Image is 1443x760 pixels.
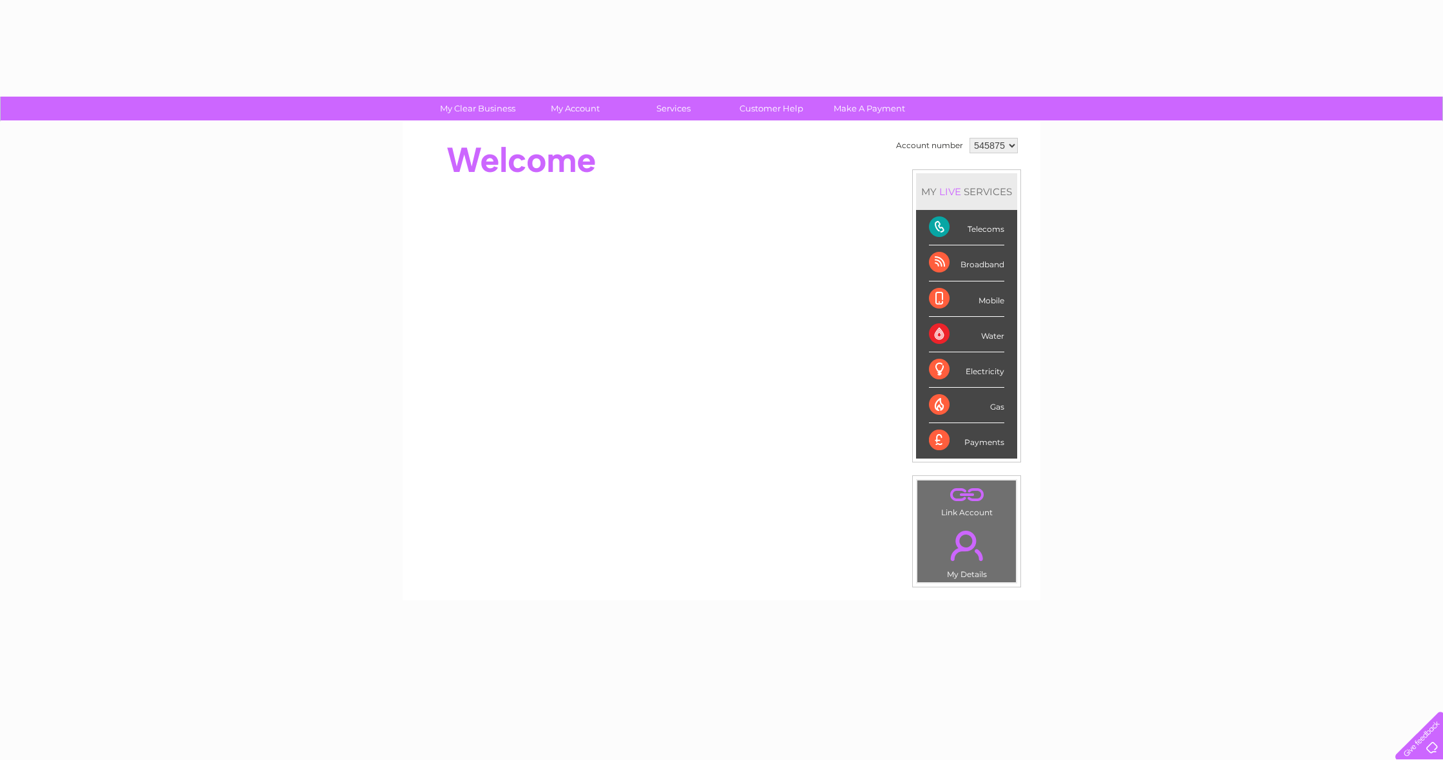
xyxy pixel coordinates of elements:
[816,97,922,120] a: Make A Payment
[893,135,966,157] td: Account number
[929,281,1004,317] div: Mobile
[917,480,1017,520] td: Link Account
[929,210,1004,245] div: Telecoms
[921,523,1013,568] a: .
[718,97,825,120] a: Customer Help
[425,97,531,120] a: My Clear Business
[929,317,1004,352] div: Water
[522,97,629,120] a: My Account
[929,388,1004,423] div: Gas
[929,245,1004,281] div: Broadband
[929,352,1004,388] div: Electricity
[916,173,1017,210] div: MY SERVICES
[620,97,727,120] a: Services
[921,484,1013,506] a: .
[917,520,1017,583] td: My Details
[937,185,964,198] div: LIVE
[929,423,1004,458] div: Payments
